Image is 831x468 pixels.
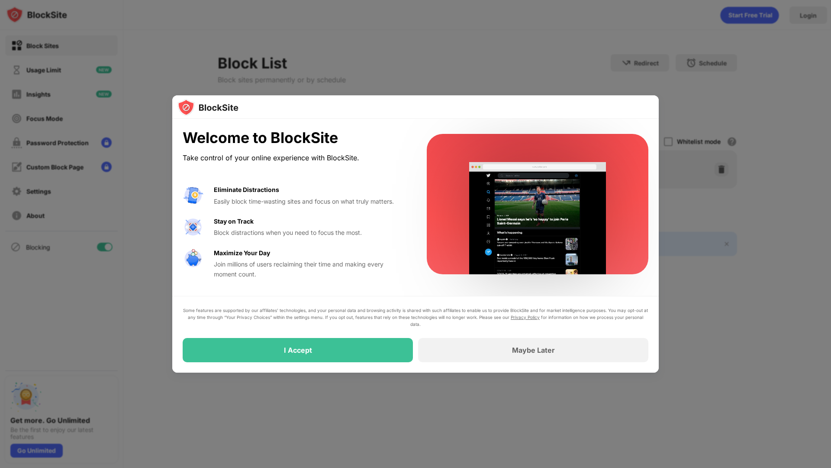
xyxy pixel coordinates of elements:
div: Maybe Later [512,346,555,354]
div: I Accept [284,346,312,354]
div: Welcome to BlockSite [183,129,406,147]
div: Maximize Your Day [214,248,270,258]
div: Take control of your online experience with BlockSite. [183,152,406,164]
a: Privacy Policy [511,315,540,320]
div: Easily block time-wasting sites and focus on what truly matters. [214,197,406,206]
img: value-focus.svg [183,217,203,237]
img: value-avoid-distractions.svg [183,185,203,206]
img: logo-blocksite.svg [177,99,238,116]
div: Block distractions when you need to focus the most. [214,228,406,237]
img: value-safe-time.svg [183,248,203,269]
div: Some features are supported by our affiliates’ technologies, and your personal data and browsing ... [183,307,648,328]
div: Eliminate Distractions [214,185,279,195]
div: Join millions of users reclaiming their time and making every moment count. [214,260,406,279]
div: Stay on Track [214,217,254,226]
